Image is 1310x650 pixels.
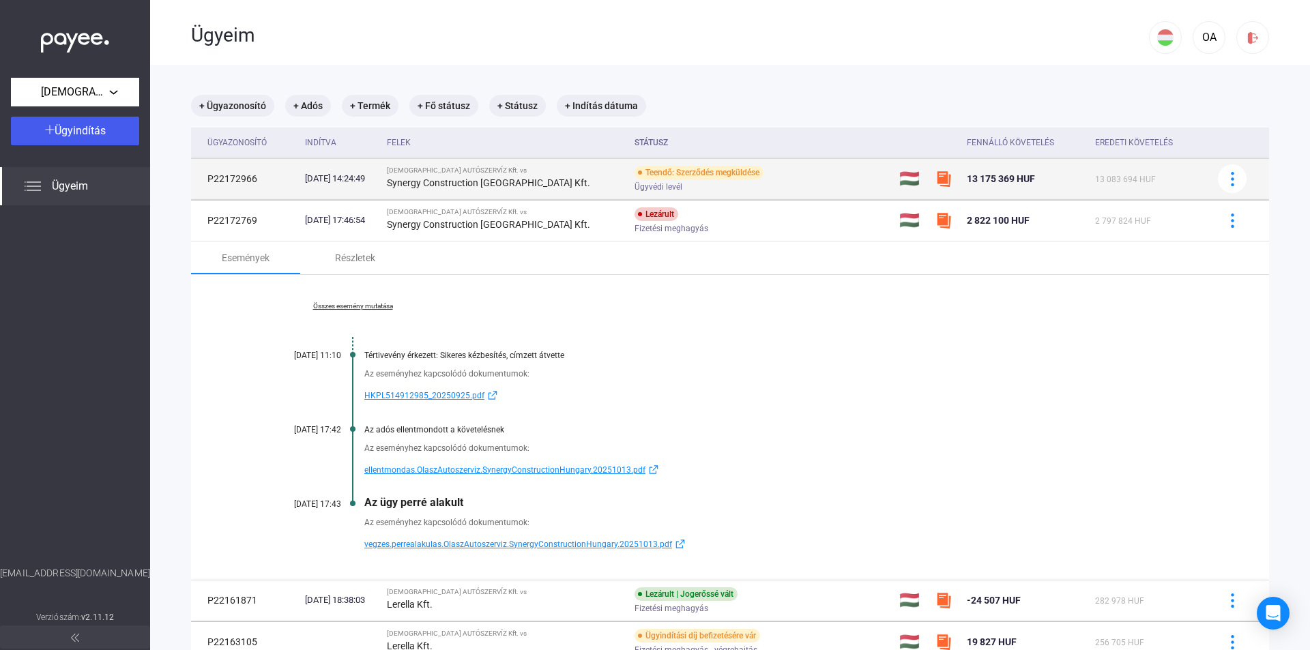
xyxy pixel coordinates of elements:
div: [DEMOGRAPHIC_DATA] AUTÓSZERVÍZ Kft. vs [387,208,624,216]
td: 🇭🇺 [894,580,930,621]
div: Indítva [305,134,376,151]
div: [DEMOGRAPHIC_DATA] AUTÓSZERVÍZ Kft. vs [387,630,624,638]
td: P22172966 [191,158,300,199]
span: Ügyindítás [55,124,106,137]
strong: Synergy Construction [GEOGRAPHIC_DATA] Kft. [387,177,590,188]
a: ellentmondas.OlaszAutoszerviz.SynergyConstructionHungary.20251013.pdfexternal-link-blue [364,462,1201,478]
img: white-payee-white-dot.svg [41,25,109,53]
img: logout-red [1246,31,1260,45]
div: [DATE] 17:42 [259,425,341,434]
div: Fennálló követelés [967,134,1083,151]
strong: Lerella Kft. [387,599,433,610]
img: more-blue [1225,593,1240,608]
mat-chip: + Státusz [489,95,546,117]
div: [DATE] 17:43 [259,499,341,509]
img: plus-white.svg [45,125,55,134]
div: Ügyindítási díj befizetésére vár [635,629,760,642]
button: [DEMOGRAPHIC_DATA] AUTÓSZERVÍZ Kft. [11,78,139,106]
div: Lezárult [635,207,678,221]
td: 🇭🇺 [894,200,930,241]
td: 🇭🇺 [894,158,930,199]
mat-chip: + Indítás dátuma [557,95,646,117]
div: Ügyazonosító [207,134,267,151]
span: Ügyeim [52,178,88,194]
button: OA [1193,21,1225,54]
div: Open Intercom Messenger [1257,597,1290,630]
img: HU [1157,29,1174,46]
td: P22172769 [191,200,300,241]
span: 2 797 824 HUF [1095,216,1151,226]
img: arrow-double-left-grey.svg [71,634,79,642]
div: OA [1197,29,1221,46]
button: more-blue [1218,164,1247,193]
div: [DEMOGRAPHIC_DATA] AUTÓSZERVÍZ Kft. vs [387,588,624,596]
img: external-link-blue [645,464,662,475]
div: [DATE] 17:46:54 [305,213,376,227]
div: Ügyazonosító [207,134,294,151]
div: Eredeti követelés [1095,134,1173,151]
div: Eredeti követelés [1095,134,1201,151]
img: more-blue [1225,635,1240,649]
td: P22161871 [191,580,300,621]
span: 282 978 HUF [1095,596,1144,606]
div: [DATE] 11:10 [259,351,341,360]
img: szamlazzhu-mini [935,212,952,228]
span: vegzes.perrealakulas.OlaszAutoszerviz.SynergyConstructionHungary.20251013.pdf [364,536,672,552]
span: 2 822 100 HUF [967,215,1030,226]
button: more-blue [1218,586,1247,615]
img: external-link-blue [484,390,501,400]
img: szamlazzhu-mini [935,592,952,608]
th: Státusz [629,128,894,158]
a: vegzes.perrealakulas.OlaszAutoszerviz.SynergyConstructionHungary.20251013.pdfexternal-link-blue [364,536,1201,552]
span: 13 175 369 HUF [967,173,1035,184]
div: Lezárult | Jogerőssé vált [635,587,738,601]
div: Az eseményhez kapcsolódó dokumentumok: [364,516,1201,529]
strong: Synergy Construction [GEOGRAPHIC_DATA] Kft. [387,219,590,230]
div: Az adós ellentmondott a követelésnek [364,425,1201,434]
div: Tértivevény érkezett: Sikeres kézbesítés, címzett átvette [364,351,1201,360]
div: Felek [387,134,411,151]
span: 19 827 HUF [967,636,1017,647]
div: Ügyeim [191,24,1149,47]
mat-chip: + Ügyazonosító [191,95,274,117]
mat-chip: + Fő státusz [409,95,478,117]
div: Indítva [305,134,336,151]
span: [DEMOGRAPHIC_DATA] AUTÓSZERVÍZ Kft. [41,84,109,100]
div: Események [222,250,270,266]
span: 256 705 HUF [1095,638,1144,647]
div: [DATE] 18:38:03 [305,593,376,607]
button: HU [1149,21,1182,54]
div: Teendő: Szerződés megküldése [635,166,763,179]
button: logout-red [1236,21,1269,54]
mat-chip: + Adós [285,95,331,117]
img: list.svg [25,178,41,194]
img: more-blue [1225,213,1240,228]
div: Fennálló követelés [967,134,1054,151]
a: Összes esemény mutatása [259,302,446,310]
div: Részletek [335,250,375,266]
a: HKPL514912985_20250925.pdfexternal-link-blue [364,387,1201,404]
span: HKPL514912985_20250925.pdf [364,387,484,404]
div: [DEMOGRAPHIC_DATA] AUTÓSZERVÍZ Kft. vs [387,166,624,175]
div: [DATE] 14:24:49 [305,172,376,186]
img: more-blue [1225,172,1240,186]
button: Ügyindítás [11,117,139,145]
img: szamlazzhu-mini [935,171,952,187]
span: ellentmondas.OlaszAutoszerviz.SynergyConstructionHungary.20251013.pdf [364,462,645,478]
span: Fizetési meghagyás [635,600,708,617]
img: szamlazzhu-mini [935,634,952,650]
div: Az eseményhez kapcsolódó dokumentumok: [364,367,1201,381]
span: -24 507 HUF [967,595,1021,606]
span: 13 083 694 HUF [1095,175,1156,184]
span: Ügyvédi levél [635,179,682,195]
div: Az eseményhez kapcsolódó dokumentumok: [364,441,1201,455]
button: more-blue [1218,206,1247,235]
div: Felek [387,134,624,151]
strong: v2.11.12 [81,612,114,622]
img: external-link-blue [672,539,688,549]
mat-chip: + Termék [342,95,398,117]
span: Fizetési meghagyás [635,220,708,237]
div: Az ügy perré alakult [364,496,1201,509]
